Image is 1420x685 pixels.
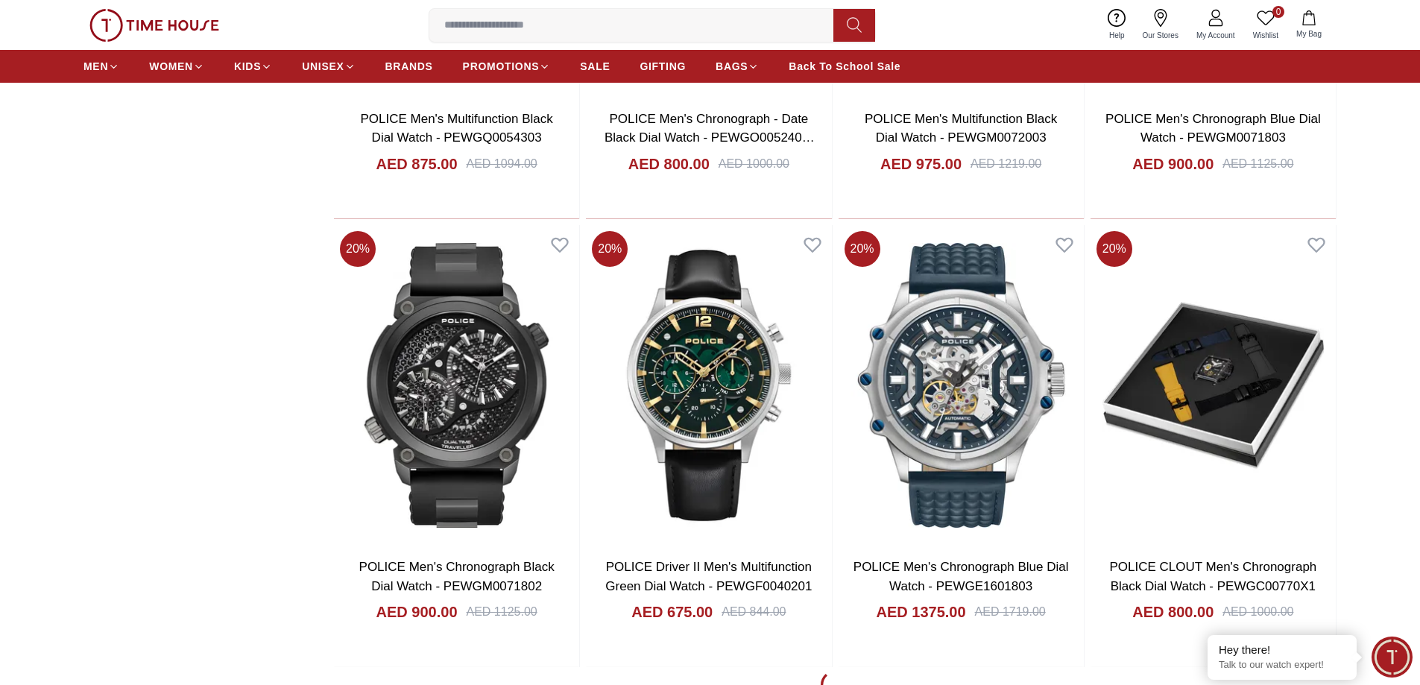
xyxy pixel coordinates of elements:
[1105,112,1321,145] a: POLICE Men's Chronograph Blue Dial Watch - PEWGM0071803
[149,59,193,74] span: WOMEN
[83,59,108,74] span: MEN
[640,53,686,80] a: GIFTING
[83,53,119,80] a: MEN
[865,112,1057,145] a: POLICE Men's Multifunction Black Dial Watch - PEWGM0072003
[1103,30,1131,41] span: Help
[234,59,261,74] span: KIDS
[376,602,458,622] h4: AED 900.00
[340,231,376,267] span: 20 %
[631,602,713,622] h4: AED 675.00
[1272,6,1284,18] span: 0
[1219,659,1345,672] p: Talk to our watch expert!
[234,53,272,80] a: KIDS
[605,560,812,593] a: POLICE Driver II Men's Multifunction Green Dial Watch - PEWGF0040201
[463,59,540,74] span: PROMOTIONS
[1100,6,1134,44] a: Help
[722,603,786,621] div: AED 844.00
[385,59,433,74] span: BRANDS
[719,155,789,173] div: AED 1000.00
[592,231,628,267] span: 20 %
[1244,6,1287,44] a: 0Wishlist
[463,53,551,80] a: PROMOTIONS
[334,225,579,546] img: POLICE Men's Chronograph Black Dial Watch - PEWGM0071802
[1132,602,1214,622] h4: AED 800.00
[1137,30,1184,41] span: Our Stores
[628,154,710,174] h4: AED 800.00
[1222,603,1293,621] div: AED 1000.00
[1290,28,1328,40] span: My Bag
[580,53,610,80] a: SALE
[605,112,815,164] a: POLICE Men's Chronograph - Date Black Dial Watch - PEWGO0052402-SET
[1134,6,1187,44] a: Our Stores
[359,560,555,593] a: POLICE Men's Chronograph Black Dial Watch - PEWGM0071802
[1109,560,1316,593] a: POLICE CLOUT Men's Chronograph Black Dial Watch - PEWGC00770X1
[1091,225,1336,546] img: POLICE CLOUT Men's Chronograph Black Dial Watch - PEWGC00770X1
[845,231,880,267] span: 20 %
[1219,643,1345,657] div: Hey there!
[467,155,537,173] div: AED 1094.00
[360,112,552,145] a: POLICE Men's Multifunction Black Dial Watch - PEWGQ0054303
[640,59,686,74] span: GIFTING
[149,53,204,80] a: WOMEN
[716,59,748,74] span: BAGS
[853,560,1069,593] a: POLICE Men's Chronograph Blue Dial Watch - PEWGE1601803
[580,59,610,74] span: SALE
[971,155,1041,173] div: AED 1219.00
[1190,30,1241,41] span: My Account
[839,225,1084,546] img: POLICE Men's Chronograph Blue Dial Watch - PEWGE1601803
[1287,7,1331,42] button: My Bag
[586,225,831,546] img: POLICE Driver II Men's Multifunction Green Dial Watch - PEWGF0040201
[1132,154,1214,174] h4: AED 900.00
[1247,30,1284,41] span: Wishlist
[975,603,1046,621] div: AED 1719.00
[876,602,965,622] h4: AED 1375.00
[789,53,900,80] a: Back To School Sale
[1372,637,1413,678] div: Chat Widget
[376,154,458,174] h4: AED 875.00
[716,53,759,80] a: BAGS
[302,53,355,80] a: UNISEX
[467,603,537,621] div: AED 1125.00
[302,59,344,74] span: UNISEX
[1222,155,1293,173] div: AED 1125.00
[385,53,433,80] a: BRANDS
[89,9,219,42] img: ...
[1096,231,1132,267] span: 20 %
[880,154,962,174] h4: AED 975.00
[789,59,900,74] span: Back To School Sale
